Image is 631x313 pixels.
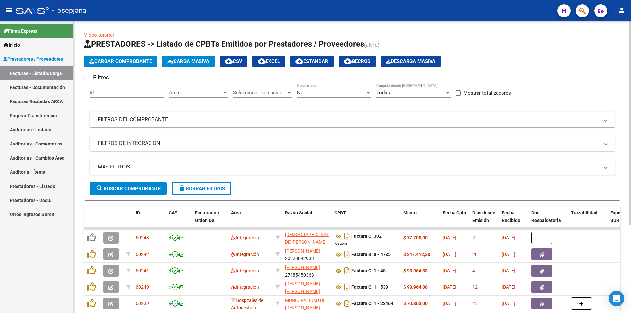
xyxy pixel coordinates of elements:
[285,248,320,254] span: [PERSON_NAME]
[334,210,346,215] span: CPBT
[344,58,370,64] span: Gecros
[285,297,329,310] div: 30681618089
[192,206,228,235] datatable-header-cell: Facturado x Orden De
[463,89,511,97] span: Mostrar totalizadores
[381,56,441,67] app-download-masive: Descarga masiva de comprobantes (adjuntos)
[285,264,329,278] div: 27185450363
[84,39,364,49] span: PRESTADORES -> Listado de CPBTs Emitidos por Prestadores / Proveedores
[339,56,376,67] button: Gecros
[351,268,386,274] strong: Factura C: 1 - 45
[136,235,149,240] span: 60243
[136,301,149,306] span: 60239
[403,284,428,290] strong: $ 98.964,88
[133,206,166,235] datatable-header-cell: ID
[472,252,478,257] span: 20
[220,56,247,67] button: CSV
[403,301,428,306] strong: $ 70.303,00
[98,116,599,123] mat-panel-title: FILTROS DEL COMPROBANTE
[443,252,456,257] span: [DATE]
[334,234,385,248] strong: Factura C: 302 - 21402
[136,268,149,273] span: 60241
[285,298,326,310] span: MUNICIPALIDAD DE [PERSON_NAME]
[285,265,320,270] span: [PERSON_NAME]
[295,57,303,65] mat-icon: cloud_download
[443,301,456,306] span: [DATE]
[167,58,209,64] span: Carga Masiva
[231,252,259,257] span: Integración
[502,284,515,290] span: [DATE]
[169,90,222,96] span: Area
[282,206,332,235] datatable-header-cell: Razón Social
[499,206,529,235] datatable-header-cell: Fecha Recibido
[502,301,515,306] span: [DATE]
[98,140,599,147] mat-panel-title: FILTROS DE INTEGRACION
[225,57,233,65] mat-icon: cloud_download
[178,186,225,191] span: Borrar Filtros
[231,210,241,215] span: Area
[169,210,177,215] span: CAE
[332,206,401,235] datatable-header-cell: CPBT
[52,3,86,18] span: - osepjana
[5,6,13,14] mat-icon: menu
[258,58,280,64] span: EXCEL
[364,42,380,48] span: (alt+q)
[136,210,140,215] span: ID
[90,135,615,151] mat-expansion-panel-header: FILTROS DE INTEGRACION
[297,90,304,96] span: No
[403,252,430,257] strong: $ 247.412,20
[90,159,615,175] mat-expansion-panel-header: MAS FILTROS
[178,184,186,192] mat-icon: delete
[96,186,161,191] span: Buscar Comprobante
[443,268,456,273] span: [DATE]
[225,58,242,64] span: CSV
[166,206,192,235] datatable-header-cell: CAE
[195,210,220,223] span: Facturado x Orden De
[443,235,456,240] span: [DATE]
[231,235,259,240] span: Integración
[136,252,149,257] span: 60242
[3,27,37,34] span: Firma Express
[502,252,515,257] span: [DATE]
[84,56,157,67] button: Cargar Comprobante
[258,57,266,65] mat-icon: cloud_download
[285,231,329,245] div: 30542337555
[285,281,320,294] span: [PERSON_NAME] [PERSON_NAME]
[90,73,112,82] h3: Filtros
[609,291,624,306] div: Open Intercom Messenger
[529,206,568,235] datatable-header-cell: Doc Respaldatoria
[231,298,263,310] span: Hospitales de Autogestión
[403,268,428,273] strong: $ 98.964,88
[531,210,561,223] span: Doc Respaldatoria
[90,112,615,127] mat-expansion-panel-header: FILTROS DEL COMPROBANTE
[403,235,428,240] strong: $ 77.700,00
[3,56,63,63] span: Prestadores / Proveedores
[351,285,388,290] strong: Factura C: 1 - 538
[618,6,626,14] mat-icon: person
[502,210,520,223] span: Fecha Recibido
[472,235,475,240] span: 2
[285,232,333,245] span: [DEMOGRAPHIC_DATA] DE [PERSON_NAME]
[285,210,312,215] span: Razón Social
[443,284,456,290] span: [DATE]
[401,206,440,235] datatable-header-cell: Monto
[403,210,417,215] span: Monto
[3,41,20,49] span: Inicio
[351,301,393,306] strong: Factura C: 1 - 22464
[290,56,334,67] button: Estandar
[98,163,599,170] mat-panel-title: MAS FILTROS
[136,284,149,290] span: 60240
[231,284,259,290] span: Integración
[285,247,329,261] div: 20228092933
[228,206,273,235] datatable-header-cell: Area
[89,58,152,64] span: Cargar Comprobante
[386,58,435,64] span: Descarga Masiva
[344,57,352,65] mat-icon: cloud_download
[472,284,478,290] span: 12
[172,182,231,195] button: Borrar Filtros
[295,58,328,64] span: Estandar
[285,280,329,294] div: 27354283463
[502,235,515,240] span: [DATE]
[90,182,167,195] button: Buscar Comprobante
[472,268,475,273] span: 4
[343,282,351,292] i: Descargar documento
